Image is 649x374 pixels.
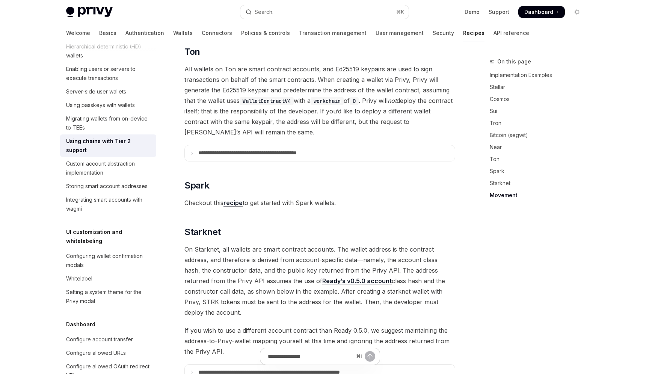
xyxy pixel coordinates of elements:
[60,249,156,272] a: Configuring wallet confirmation modals
[184,226,220,238] span: Starknet
[60,346,156,360] a: Configure allowed URLs
[518,6,565,18] a: Dashboard
[60,85,156,98] a: Server-side user wallets
[66,114,152,132] div: Migrating wallets from on-device to TEEs
[60,98,156,112] a: Using passkeys with wallets
[60,134,156,157] a: Using chains with Tier 2 support
[433,24,454,42] a: Security
[571,6,583,18] button: Toggle dark mode
[184,198,455,208] span: Checkout this to get started with Spark wallets.
[125,24,164,42] a: Authentication
[66,228,156,246] h5: UI customization and whitelabeling
[66,252,152,270] div: Configuring wallet confirmation modals
[60,272,156,285] a: Whitelabel
[99,24,116,42] a: Basics
[66,24,90,42] a: Welcome
[311,97,344,105] code: workchain
[184,179,209,192] span: Spark
[396,9,404,15] span: ⌘ K
[490,129,589,141] a: Bitcoin (segwit)
[365,351,375,362] button: Send message
[66,159,152,177] div: Custom account abstraction implementation
[66,335,133,344] div: Configure account transfer
[376,24,424,42] a: User management
[494,24,529,42] a: API reference
[66,87,126,96] div: Server-side user wallets
[490,141,589,153] a: Near
[240,97,294,105] code: WalletContractV4
[299,24,367,42] a: Transaction management
[184,244,455,318] span: On Starknet, all wallets are smart contract accounts. The wallet address is the contract address,...
[60,285,156,308] a: Setting a system theme for the Privy modal
[66,320,95,329] h5: Dashboard
[223,199,243,207] a: recipe
[322,277,392,285] a: Ready’s v0.5.0 account
[524,8,553,16] span: Dashboard
[350,97,359,105] code: 0
[60,112,156,134] a: Migrating wallets from on-device to TEEs
[490,69,589,81] a: Implementation Examples
[184,46,200,58] span: Ton
[60,333,156,346] a: Configure account transfer
[465,8,480,16] a: Demo
[490,177,589,189] a: Starknet
[66,137,152,155] div: Using chains with Tier 2 support
[489,8,509,16] a: Support
[66,7,113,17] img: light logo
[184,325,455,357] span: If you wish to use a different account contract than Ready 0.5.0, we suggest maintaining the addr...
[490,81,589,93] a: Stellar
[202,24,232,42] a: Connectors
[173,24,193,42] a: Wallets
[240,5,409,19] button: Open search
[66,288,152,306] div: Setting a system theme for the Privy modal
[497,57,531,66] span: On this page
[184,64,455,137] span: All wallets on Ton are smart contract accounts, and Ed25519 keypairs are used to sign transaction...
[66,182,148,191] div: Storing smart account addresses
[60,179,156,193] a: Storing smart account addresses
[490,105,589,117] a: Sui
[490,189,589,201] a: Movement
[66,195,152,213] div: Integrating smart accounts with wagmi
[66,348,126,357] div: Configure allowed URLs
[463,24,484,42] a: Recipes
[255,8,276,17] div: Search...
[60,157,156,179] a: Custom account abstraction implementation
[388,97,397,104] em: not
[490,117,589,129] a: Tron
[66,101,135,110] div: Using passkeys with wallets
[66,274,92,283] div: Whitelabel
[60,193,156,216] a: Integrating smart accounts with wagmi
[490,165,589,177] a: Spark
[241,24,290,42] a: Policies & controls
[268,348,353,365] input: Ask a question...
[490,153,589,165] a: Ton
[66,65,152,83] div: Enabling users or servers to execute transactions
[490,93,589,105] a: Cosmos
[60,62,156,85] a: Enabling users or servers to execute transactions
